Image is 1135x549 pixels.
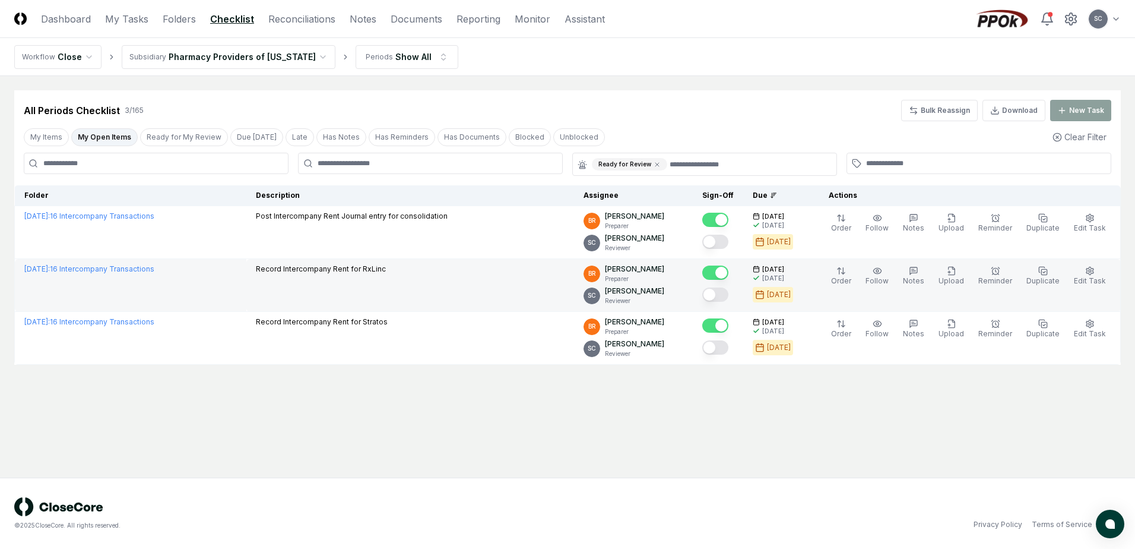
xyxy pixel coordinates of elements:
[762,327,784,336] div: [DATE]
[1074,329,1106,338] span: Edit Task
[762,212,784,221] span: [DATE]
[14,45,458,69] nav: breadcrumb
[903,329,924,338] span: Notes
[936,264,966,289] button: Upload
[588,344,596,353] span: SC
[865,329,889,338] span: Follow
[24,103,120,118] div: All Periods Checklist
[903,276,924,285] span: Notes
[829,211,854,236] button: Order
[702,288,728,302] button: Mark complete
[230,128,283,146] button: Due Today
[24,317,154,326] a: [DATE]:16 Intercompany Transactions
[762,265,784,274] span: [DATE]
[901,211,927,236] button: Notes
[865,276,889,285] span: Follow
[268,12,335,26] a: Reconciliations
[863,264,891,289] button: Follow
[24,212,154,220] a: [DATE]:16 Intercompany Transactions
[125,105,144,116] div: 3 / 165
[14,497,103,516] img: logo
[509,128,551,146] button: Blocked
[831,276,851,285] span: Order
[24,264,50,273] span: [DATE] :
[605,286,664,296] p: [PERSON_NAME]
[456,12,500,26] a: Reporting
[702,318,728,333] button: Mark complete
[1026,329,1060,338] span: Duplicate
[1048,126,1111,148] button: Clear Filter
[1074,223,1106,232] span: Edit Task
[515,12,550,26] a: Monitor
[901,317,927,342] button: Notes
[605,244,664,253] p: Reviewer
[605,222,664,231] p: Preparer
[24,317,50,326] span: [DATE] :
[605,327,664,336] p: Preparer
[316,128,366,146] button: Has Notes
[24,212,50,220] span: [DATE] :
[350,12,376,26] a: Notes
[129,52,166,62] div: Subsidiary
[163,12,196,26] a: Folders
[592,158,667,171] div: Ready for Review
[976,211,1014,236] button: Reminder
[588,322,596,331] span: BR
[605,264,664,274] p: [PERSON_NAME]
[693,185,743,206] th: Sign-Off
[974,519,1022,530] a: Privacy Policy
[982,100,1045,121] button: Download
[863,211,891,236] button: Follow
[974,10,1031,29] img: PPOk logo
[256,317,388,327] p: Record Intercompany Rent for Stratos
[865,223,889,232] span: Follow
[702,235,728,249] button: Mark complete
[762,318,784,327] span: [DATE]
[437,128,506,146] button: Has Documents
[105,12,148,26] a: My Tasks
[605,317,664,327] p: [PERSON_NAME]
[976,264,1014,289] button: Reminder
[1024,317,1062,342] button: Duplicate
[1026,223,1060,232] span: Duplicate
[605,296,664,305] p: Reviewer
[863,317,891,342] button: Follow
[702,340,728,355] button: Mark complete
[978,223,1012,232] span: Reminder
[976,317,1014,342] button: Reminder
[1026,276,1060,285] span: Duplicate
[395,51,432,63] div: Show All
[71,128,138,146] button: My Open Items
[901,264,927,289] button: Notes
[369,128,435,146] button: Has Reminders
[767,289,791,300] div: [DATE]
[605,211,664,222] p: [PERSON_NAME]
[901,100,978,121] button: Bulk Reassign
[605,339,664,349] p: [PERSON_NAME]
[574,185,693,206] th: Assignee
[14,12,27,25] img: Logo
[588,291,596,300] span: SC
[829,264,854,289] button: Order
[24,264,154,273] a: [DATE]:16 Intercompany Transactions
[978,276,1012,285] span: Reminder
[565,12,605,26] a: Assistant
[256,264,386,274] p: Record Intercompany Rent for RxLinc
[286,128,314,146] button: Late
[1088,8,1109,30] button: SC
[588,216,596,225] span: BR
[829,317,854,342] button: Order
[605,274,664,283] p: Preparer
[1024,211,1062,236] button: Duplicate
[15,185,247,206] th: Folder
[1071,211,1108,236] button: Edit Task
[366,52,393,62] div: Periods
[831,223,851,232] span: Order
[605,233,664,244] p: [PERSON_NAME]
[936,211,966,236] button: Upload
[762,274,784,283] div: [DATE]
[1096,510,1124,538] button: atlas-launcher
[605,349,664,358] p: Reviewer
[762,221,784,230] div: [DATE]
[939,276,964,285] span: Upload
